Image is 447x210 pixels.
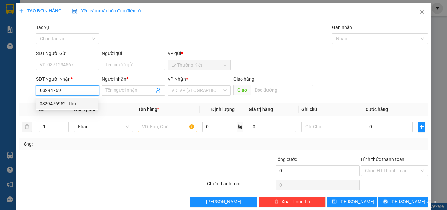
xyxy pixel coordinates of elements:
label: Gán nhãn [332,25,352,30]
button: Close [413,3,431,22]
span: Giao [233,85,251,95]
div: 0329476952 - thu [40,100,94,107]
span: kg [237,122,243,132]
button: deleteXóa Thông tin [259,197,326,207]
button: delete [22,122,32,132]
th: Ghi chú [299,103,363,116]
div: Lý Thường Kiệt [6,6,58,21]
input: VD: Bàn, Ghế [138,122,197,132]
div: Người nhận [102,75,165,83]
span: plus [19,9,24,13]
button: save[PERSON_NAME] [327,197,377,207]
input: Ghi Chú [301,122,360,132]
div: Tâm [63,13,115,21]
span: [PERSON_NAME] [339,198,374,205]
span: TẠO ĐƠN HÀNG [19,8,62,13]
span: [PERSON_NAME] và In [390,198,436,205]
span: Tên hàng [138,107,159,112]
div: Người gửi [102,50,165,57]
label: Hình thức thanh toán [361,157,404,162]
span: close [420,10,425,15]
div: T.T Kà Tum [63,6,115,13]
span: user-add [156,88,161,93]
input: Dọc đường [251,85,313,95]
span: Giao hàng [233,76,254,82]
span: printer [383,199,388,204]
button: [PERSON_NAME] [190,197,257,207]
span: Khác [78,122,129,132]
button: plus [418,122,425,132]
div: 0938969631 [6,29,58,38]
span: CR : [5,43,15,50]
span: Lý Thường Kiệt [171,60,227,70]
label: Tác vụ [36,25,49,30]
span: Định lượng [211,107,234,112]
input: 0 [249,122,296,132]
div: 40.000 [5,42,59,50]
span: delete [274,199,279,204]
span: Cước hàng [366,107,388,112]
div: Tổng: 1 [22,141,173,148]
div: Chưa thanh toán [206,180,275,192]
span: save [332,199,337,204]
img: icon [72,9,77,14]
span: Yêu cầu xuất hóa đơn điện tử [72,8,141,13]
span: plus [418,124,425,129]
div: SĐT Người Gửi [36,50,99,57]
div: 0784623002 [63,21,115,30]
div: VP gửi [168,50,231,57]
div: tiến [6,21,58,29]
span: [PERSON_NAME] [206,198,241,205]
span: Xóa Thông tin [281,198,310,205]
div: 0329476952 - thu [36,98,98,109]
span: Nhận: [63,6,78,13]
span: VP Nhận [168,76,186,82]
span: Giá trị hàng [249,107,273,112]
div: SĐT Người Nhận [36,75,99,83]
button: printer[PERSON_NAME] và In [378,197,428,207]
span: Tổng cước [276,157,297,162]
span: Gửi: [6,6,16,13]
